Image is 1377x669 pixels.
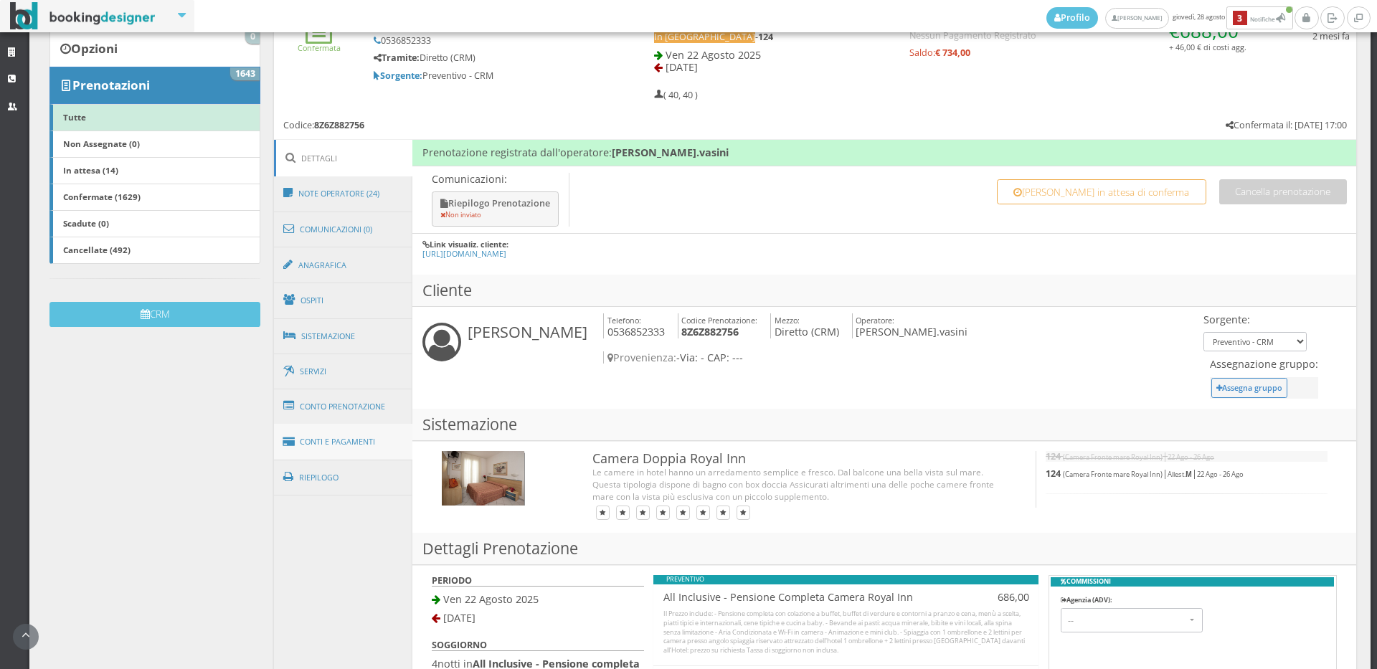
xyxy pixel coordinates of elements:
[935,47,970,59] strong: € 734,00
[666,60,698,74] span: [DATE]
[274,175,413,212] a: Note Operatore (24)
[1168,470,1192,479] small: Allest.
[592,451,1006,467] h3: Camera Doppia Royal Inn
[314,119,364,131] b: 8Z6Z882756
[1203,313,1307,326] h4: Sorgente:
[49,131,260,158] a: Non Assegnate (0)
[1046,468,1328,479] h5: | |
[1312,31,1350,42] h5: 2 mesi fa
[49,237,260,264] a: Cancellate (492)
[274,424,413,460] a: Conti e Pagamenti
[63,138,140,149] b: Non Assegnate (0)
[230,67,260,80] span: 1643
[1063,452,1163,462] small: (Camera Fronte mare Royal Inn)
[63,217,109,229] b: Scadute (0)
[1046,450,1061,462] b: 124
[440,210,481,219] small: Non inviato
[443,611,475,625] span: [DATE]
[603,351,1200,364] h4: -
[283,120,364,131] h5: Codice:
[680,351,698,364] span: Via:
[592,466,1006,502] div: Le camere in hotel hanno un arredamento semplice e fresco. Dal balcone una bella vista sul mare. ...
[607,351,676,364] span: Provenienza:
[1046,451,1328,462] h5: |
[1226,6,1293,29] button: 3Notifiche
[654,32,890,42] h5: -
[274,247,413,284] a: Anagrafica
[63,244,131,255] b: Cancellate (492)
[274,318,413,355] a: Sistemazione
[1061,608,1203,632] button: --
[603,313,665,338] h4: 0536852333
[412,275,1356,307] h3: Cliente
[856,315,894,326] small: Operatore:
[49,157,260,184] a: In attesa (14)
[49,104,260,131] a: Tutte
[1046,468,1061,480] b: 124
[663,609,1029,655] div: Il Prezzo include: - Pensione completa con colazione a buffet, buffet di verdure e contorni a pra...
[1210,358,1318,370] h4: Assegnazione gruppo:
[654,90,698,100] h5: ( 40, 40 )
[1186,470,1192,479] b: M
[654,31,755,43] span: In [GEOGRAPHIC_DATA]
[1051,577,1334,587] b: COMMISSIONI
[422,248,506,259] a: [URL][DOMAIN_NAME]
[245,31,260,44] span: 0
[909,47,1247,58] h5: Saldo:
[432,173,562,185] p: Comunicazioni:
[274,140,413,176] a: Dettagli
[1219,179,1347,204] button: Cancella prenotazione
[63,191,141,202] b: Confermate (1629)
[1226,120,1347,131] h5: Confermata il: [DATE] 17:00
[432,574,472,587] b: PERIODO
[49,184,260,211] a: Confermate (1629)
[681,325,739,338] b: 8Z6Z882756
[1169,42,1246,52] small: + 46,00 € di costi agg.
[666,48,761,62] span: Ven 22 Agosto 2025
[952,591,1028,603] h4: 686,00
[274,354,413,390] a: Servizi
[612,146,729,159] b: [PERSON_NAME].vasini
[49,302,260,327] button: CRM
[1061,596,1112,605] label: Agenzia (ADV):
[374,70,422,82] b: Sorgente:
[443,592,539,606] span: Ven 22 Agosto 2025
[374,52,605,63] h5: Diretto (CRM)
[298,31,341,53] a: Confermata
[1046,6,1295,29] span: giovedì, 28 agosto
[274,388,413,425] a: Conto Prenotazione
[412,533,1356,565] h3: Dettagli Prenotazione
[1046,7,1098,29] a: Profilo
[412,140,1356,166] h4: Prenotazione registrata dall'operatore:
[442,451,524,506] img: 2772f6a0a6e011edad3c06e496e5630a.jpg
[681,315,757,326] small: Codice Prenotazione:
[701,351,743,364] span: - CAP: ---
[49,210,260,237] a: Scadute (0)
[1233,11,1247,26] b: 3
[1197,470,1244,479] small: 22 Ago - 26 Ago
[909,30,1247,41] h5: Nessun Pagamento Registrato
[1068,615,1186,627] span: --
[71,40,118,57] b: Opzioni
[430,239,508,250] b: Link visualiz. cliente:
[432,639,487,651] b: SOGGIORNO
[412,409,1356,441] h3: Sistemazione
[1063,470,1163,479] small: (Camera Fronte mare Royal Inn)
[663,591,933,603] h4: All Inclusive - Pensione Completa Camera Royal Inn
[49,67,260,104] a: Prenotazioni 1643
[758,31,773,43] b: 124
[653,575,1038,584] div: PREVENTIVO
[770,313,839,338] h4: Diretto (CRM)
[63,111,86,123] b: Tutte
[63,164,118,176] b: In attesa (14)
[10,2,156,30] img: BookingDesigner.com
[274,282,413,319] a: Ospiti
[374,70,605,81] h5: Preventivo - CRM
[374,52,420,64] b: Tramite:
[1168,452,1214,462] small: 22 Ago - 26 Ago
[852,313,968,338] h4: [PERSON_NAME].vasini
[274,211,413,248] a: Comunicazioni (0)
[274,459,413,496] a: Riepilogo
[432,191,559,227] button: Riepilogo Prenotazione Non inviato
[607,315,641,326] small: Telefono:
